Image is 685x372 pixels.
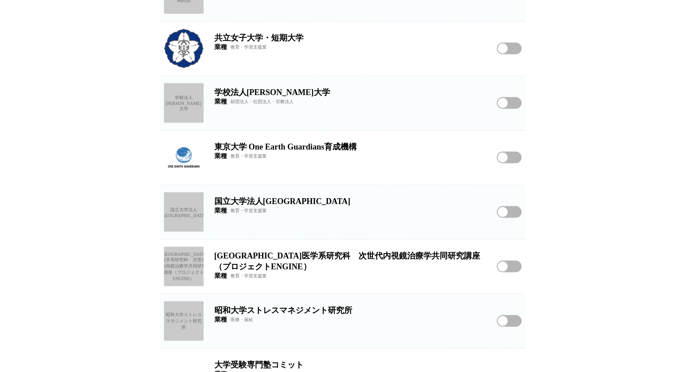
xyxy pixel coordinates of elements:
h2: 学校法人[PERSON_NAME]大学 [214,87,486,98]
span: 業種 [214,207,227,215]
span: 教育・学習支援業 [231,153,267,159]
a: 昭和大学ストレスマネジメント研究所 [164,301,204,341]
span: 業種 [214,316,227,324]
span: 業種 [214,98,227,106]
h2: 大学受験専門塾コミット [214,359,522,370]
img: 東京大学 One Earth Guardians育成機構のロゴ [164,138,204,177]
img: 共立女子大学・短期大学のロゴ [164,29,204,68]
span: 業種 [214,43,227,51]
a: 国立大学法人[GEOGRAPHIC_DATA] [164,192,204,232]
h2: 共立女子大学・短期大学 [214,32,486,43]
h2: [GEOGRAPHIC_DATA]医学系研究科 次世代内視鏡治療学共同研究講座（プロジェクトENGINE） [214,250,486,272]
a: 学校法人[PERSON_NAME]大学 [164,83,204,123]
span: 医療・福祉 [231,317,253,323]
a: [GEOGRAPHIC_DATA]医学系研究科 次世代内視鏡治療学共同研究講座（プロジェクトENGINE） [164,247,204,286]
span: 財団法人・社団法人・宗教法人 [231,99,294,105]
span: 教育・学習支援業 [231,273,267,279]
span: 業種 [214,152,227,160]
h2: 東京大学 One Earth Guardians育成機構 [214,141,486,152]
h2: 昭和大学ストレスマネジメント研究所 [214,305,486,316]
span: 業種 [214,272,227,280]
h2: 国立大学法人[GEOGRAPHIC_DATA] [214,196,486,207]
span: 教育・学習支援業 [231,44,267,50]
span: 教育・学習支援業 [231,208,267,214]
